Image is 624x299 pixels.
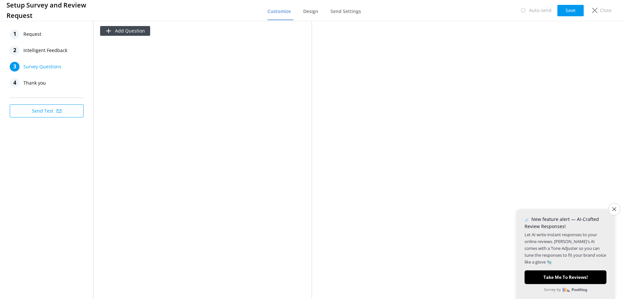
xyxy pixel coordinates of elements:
div: 4 [10,78,19,88]
div: 3 [10,62,19,72]
span: Thank you [23,78,46,88]
span: Customize [267,8,291,15]
p: Auto-send [529,7,552,14]
button: Save [557,5,584,16]
div: 1 [10,29,19,39]
div: 2 [10,46,19,55]
button: Add Question [100,26,150,36]
span: Survey Questions [23,62,61,72]
span: Send Settings [331,8,361,15]
span: Design [303,8,318,15]
span: Request [23,29,41,39]
p: Close [600,7,612,14]
button: Send Test [10,104,84,117]
span: Intelligent Feedback [23,46,67,55]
